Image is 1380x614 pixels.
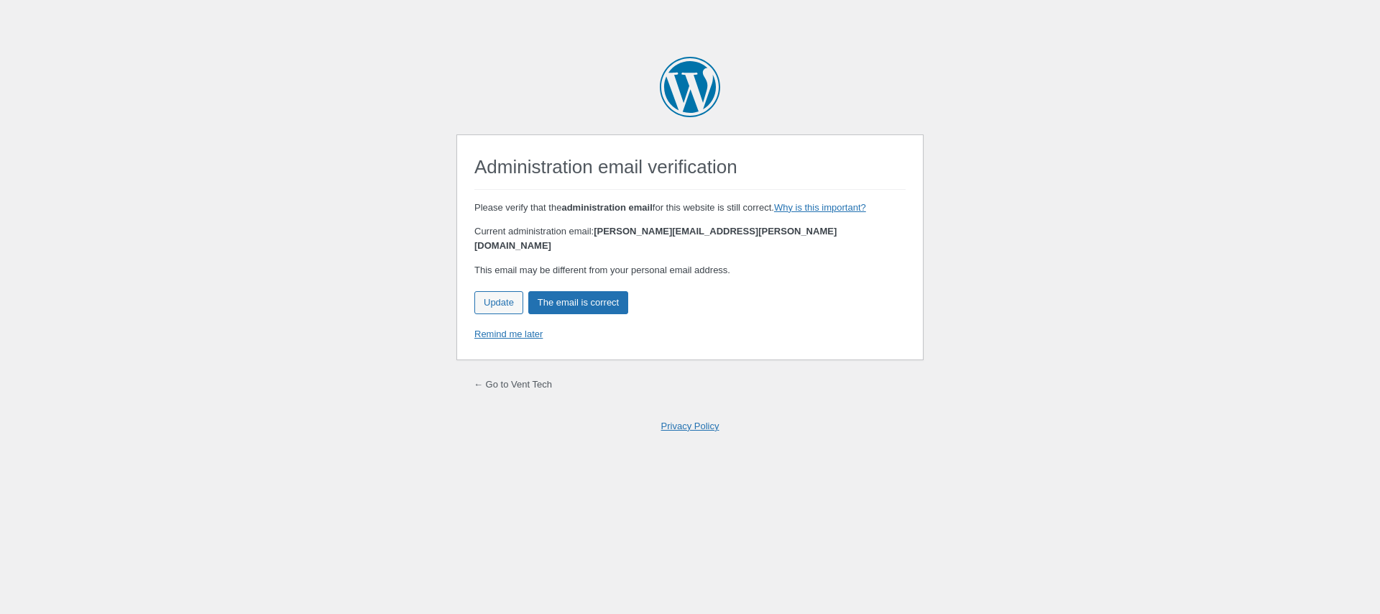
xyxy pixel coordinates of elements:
a: Why is this important?(opens in a new tab) [774,202,866,213]
a: Powered by WordPress [660,57,720,117]
strong: administration email [561,202,652,213]
h1: Administration email verification [474,154,906,190]
p: This email may be different from your personal email address. [474,263,906,278]
a: Remind me later [474,329,543,339]
p: Current administration email: [474,224,906,252]
a: Update [474,291,523,314]
p: Please verify that the for this website is still correct. [474,201,906,215]
input: The email is correct [528,291,628,314]
a: Privacy Policy [661,421,719,431]
a: ← Go to Vent Tech [474,379,552,390]
strong: [PERSON_NAME][EMAIL_ADDRESS][PERSON_NAME][DOMAIN_NAME] [474,226,837,251]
